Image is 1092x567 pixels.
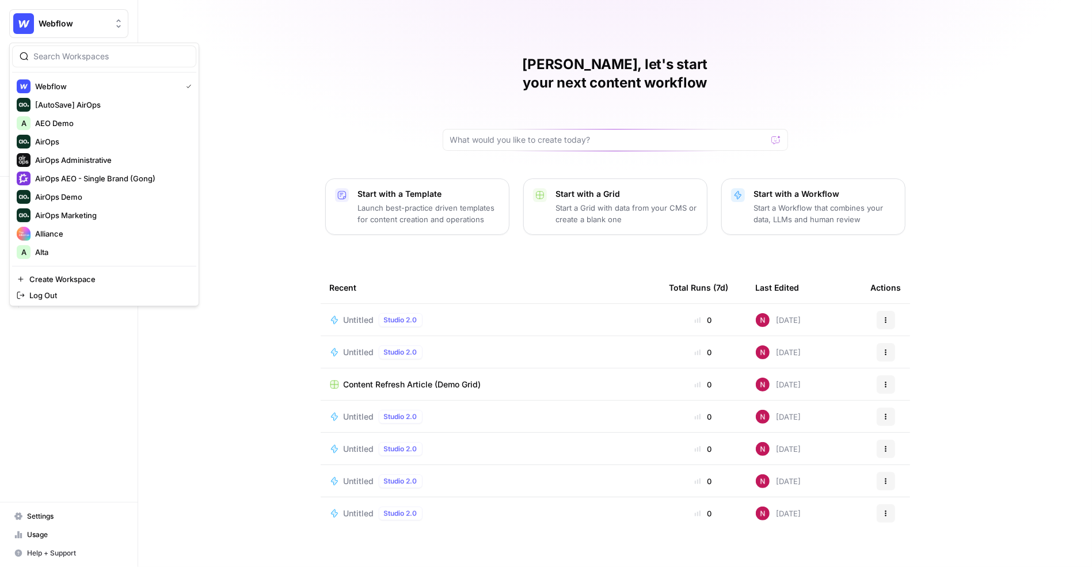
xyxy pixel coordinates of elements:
[756,313,801,327] div: [DATE]
[756,410,770,424] img: 809rsgs8fojgkhnibtwc28oh1nli
[756,272,800,303] div: Last Edited
[556,188,698,200] p: Start with a Grid
[17,135,31,149] img: AirOps Logo
[17,172,31,185] img: AirOps AEO - Single Brand (Gong) Logo
[669,314,737,326] div: 0
[756,442,770,456] img: 809rsgs8fojgkhnibtwc28oh1nli
[330,379,651,390] a: Content Refresh Article (Demo Grid)
[756,507,770,520] img: 809rsgs8fojgkhnibtwc28oh1nli
[344,443,374,455] span: Untitled
[756,474,770,488] img: 809rsgs8fojgkhnibtwc28oh1nli
[669,475,737,487] div: 0
[27,530,123,540] span: Usage
[35,246,187,258] span: Alta
[384,476,417,486] span: Studio 2.0
[17,227,31,241] img: Alliance Logo
[9,9,128,38] button: Workspace: Webflow
[344,508,374,519] span: Untitled
[669,508,737,519] div: 0
[17,208,31,222] img: AirOps Marketing Logo
[669,411,737,423] div: 0
[669,443,737,455] div: 0
[17,79,31,93] img: Webflow Logo
[754,202,896,225] p: Start a Workflow that combines your data, LLMs and human review
[35,173,187,184] span: AirOps AEO - Single Brand (Gong)
[9,544,128,562] button: Help + Support
[12,271,196,287] a: Create Workspace
[443,55,788,92] h1: [PERSON_NAME], let's start your next content workflow
[17,190,31,204] img: AirOps Demo Logo
[669,379,737,390] div: 0
[27,511,123,522] span: Settings
[35,81,177,92] span: Webflow
[325,178,509,235] button: Start with a TemplateLaunch best-practice driven templates for content creation and operations
[384,315,417,325] span: Studio 2.0
[756,442,801,456] div: [DATE]
[344,475,374,487] span: Untitled
[358,202,500,225] p: Launch best-practice driven templates for content creation and operations
[330,442,651,456] a: UntitledStudio 2.0
[344,379,481,390] span: Content Refresh Article (Demo Grid)
[669,347,737,358] div: 0
[756,313,770,327] img: 809rsgs8fojgkhnibtwc28oh1nli
[344,314,374,326] span: Untitled
[756,378,770,391] img: 809rsgs8fojgkhnibtwc28oh1nli
[29,273,187,285] span: Create Workspace
[35,136,187,147] span: AirOps
[344,347,374,358] span: Untitled
[35,99,187,111] span: [AutoSave] AirOps
[669,272,729,303] div: Total Runs (7d)
[35,191,187,203] span: AirOps Demo
[9,507,128,526] a: Settings
[17,98,31,112] img: [AutoSave] AirOps Logo
[17,153,31,167] img: AirOps Administrative Logo
[33,51,189,62] input: Search Workspaces
[12,287,196,303] a: Log Out
[358,188,500,200] p: Start with a Template
[330,313,651,327] a: UntitledStudio 2.0
[330,345,651,359] a: UntitledStudio 2.0
[330,507,651,520] a: UntitledStudio 2.0
[21,117,26,129] span: A
[384,412,417,422] span: Studio 2.0
[756,507,801,520] div: [DATE]
[27,548,123,558] span: Help + Support
[450,134,767,146] input: What would you like to create today?
[754,188,896,200] p: Start with a Workflow
[330,272,651,303] div: Recent
[384,347,417,357] span: Studio 2.0
[344,411,374,423] span: Untitled
[35,154,187,166] span: AirOps Administrative
[13,13,34,34] img: Webflow Logo
[39,18,108,29] span: Webflow
[756,345,801,359] div: [DATE]
[9,43,199,306] div: Workspace: Webflow
[523,178,707,235] button: Start with a GridStart a Grid with data from your CMS or create a blank one
[756,410,801,424] div: [DATE]
[330,410,651,424] a: UntitledStudio 2.0
[29,290,187,301] span: Log Out
[384,508,417,519] span: Studio 2.0
[756,345,770,359] img: 809rsgs8fojgkhnibtwc28oh1nli
[756,378,801,391] div: [DATE]
[35,117,187,129] span: AEO Demo
[35,228,187,239] span: Alliance
[871,272,901,303] div: Actions
[330,474,651,488] a: UntitledStudio 2.0
[556,202,698,225] p: Start a Grid with data from your CMS or create a blank one
[35,210,187,221] span: AirOps Marketing
[21,246,26,258] span: A
[384,444,417,454] span: Studio 2.0
[756,474,801,488] div: [DATE]
[721,178,905,235] button: Start with a WorkflowStart a Workflow that combines your data, LLMs and human review
[9,526,128,544] a: Usage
